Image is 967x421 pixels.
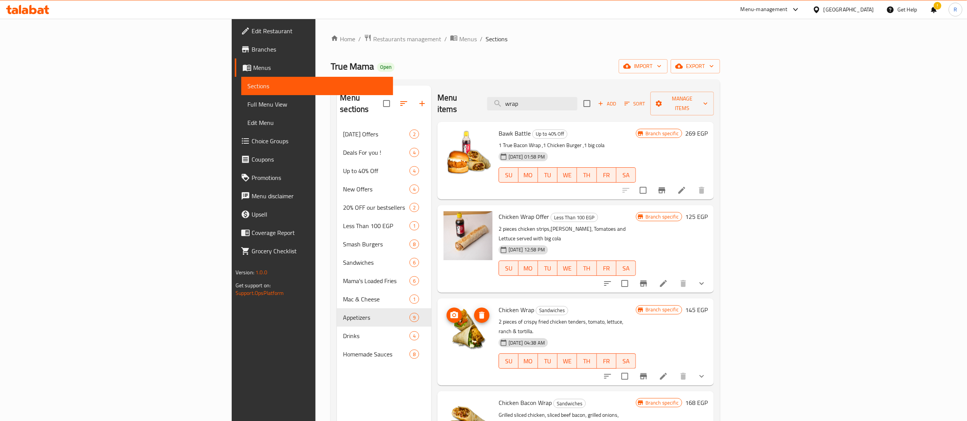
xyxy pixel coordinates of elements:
[235,150,393,168] a: Coupons
[236,280,271,290] span: Get support on:
[634,367,653,385] button: Branch-specific-item
[659,372,668,381] a: Edit menu item
[499,304,534,316] span: Chicken Wrap
[450,34,477,44] a: Menus
[410,131,419,138] span: 2
[459,34,477,44] span: Menus
[518,261,538,276] button: MO
[619,356,633,367] span: SA
[337,290,431,308] div: Mac & Cheese1
[410,331,419,340] div: items
[600,170,613,181] span: FR
[617,275,633,291] span: Select to update
[410,130,419,139] div: items
[502,356,515,367] span: SU
[598,274,617,293] button: sort-choices
[252,26,387,36] span: Edit Restaurant
[337,143,431,162] div: Deals For you !4
[502,170,515,181] span: SU
[343,203,409,212] span: 20% OFF our bestsellers
[499,128,531,139] span: Bawk Battle
[252,45,387,54] span: Branches
[557,353,577,369] button: WE
[598,367,617,385] button: sort-choices
[252,191,387,201] span: Menu disclaimer
[474,308,489,323] button: delete image
[447,308,462,323] button: upload picture
[697,372,706,381] svg: Show Choices
[642,399,682,406] span: Branch specific
[343,221,409,230] span: Less Than 100 EGP
[642,130,682,137] span: Branch specific
[235,22,393,40] a: Edit Restaurant
[597,353,616,369] button: FR
[634,274,653,293] button: Branch-specific-item
[343,130,409,139] div: Ramadan Offers
[685,128,708,139] h6: 269 EGP
[337,217,431,235] div: Less Than 100 EGP1
[617,368,633,384] span: Select to update
[674,274,692,293] button: delete
[597,261,616,276] button: FR
[343,185,409,194] span: New Offers
[619,59,668,73] button: import
[410,222,419,230] span: 1
[580,170,593,181] span: TH
[410,350,419,359] div: items
[337,253,431,272] div: Sandwiches6
[410,295,419,304] div: items
[533,130,567,138] span: Up to 40% Off
[337,122,431,366] nav: Menu sections
[538,353,557,369] button: TU
[410,167,419,175] span: 4
[235,242,393,260] a: Grocery Checklist
[235,223,393,242] a: Coverage Report
[331,34,720,44] nav: breadcrumb
[577,167,596,183] button: TH
[410,185,419,194] div: items
[364,34,441,44] a: Restaurants management
[677,62,714,71] span: export
[538,167,557,183] button: TU
[337,308,431,327] div: Appetizers9
[561,356,574,367] span: WE
[685,304,708,315] h6: 145 EGP
[241,95,393,113] a: Full Menu View
[553,399,586,408] div: Sandwiches
[343,276,409,285] span: Mama's Loaded Fries
[522,263,535,274] span: MO
[954,5,957,14] span: R
[653,181,671,199] button: Branch-specific-item
[241,77,393,95] a: Sections
[410,240,419,249] div: items
[343,166,409,175] div: Up to 40% Off
[252,155,387,164] span: Coupons
[557,261,577,276] button: WE
[619,263,633,274] span: SA
[410,203,419,212] div: items
[616,167,636,183] button: SA
[410,149,419,156] span: 4
[343,331,409,340] span: Drinks
[253,63,387,72] span: Menus
[625,62,661,71] span: import
[685,397,708,408] h6: 168 EGP
[410,313,419,322] div: items
[343,240,409,249] span: Smash Burgers
[580,263,593,274] span: TH
[536,306,568,315] span: Sandwiches
[622,98,647,110] button: Sort
[444,211,492,260] img: Chicken Wrap Offer
[499,397,552,408] span: Chicken Bacon Wrap
[343,350,409,359] span: Homemade Sauces
[235,132,393,150] a: Choice Groups
[650,92,714,115] button: Manage items
[343,258,409,267] div: Sandwiches
[635,182,651,198] span: Select to update
[674,367,692,385] button: delete
[343,295,409,304] span: Mac & Cheese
